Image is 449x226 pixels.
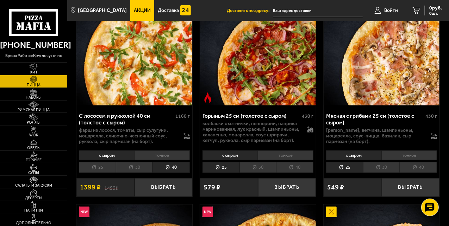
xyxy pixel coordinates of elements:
[381,150,437,160] li: тонкое
[78,8,127,13] span: [GEOGRAPHIC_DATA]
[429,11,442,15] span: 0 шт.
[326,207,337,217] img: Акционный
[135,178,193,197] button: Выбрать
[384,8,398,13] span: Войти
[134,150,190,160] li: тонкое
[326,150,381,160] li: с сыром
[79,112,174,126] div: С лососем и рукколой 40 см (толстое с сыром)
[273,4,363,17] input: Ваш адрес доставки
[80,184,101,191] span: 1399 ₽
[400,162,437,173] li: 40
[79,128,179,144] p: фарш из лосося, томаты, сыр сулугуни, моцарелла, сливочно-чесночный соус, руккола, сыр пармезан (...
[302,113,313,119] span: 430 г
[116,162,153,173] li: 30
[363,162,400,173] li: 30
[258,178,316,197] button: Выбрать
[326,128,426,144] p: [PERSON_NAME], ветчина, шампиньоны, моцарелла, соус-пицца, базилик, сыр пармезан (на борт).
[175,113,190,119] span: 1160 г
[327,184,344,191] span: 549 ₽
[202,162,239,173] li: 25
[152,162,190,173] li: 40
[276,162,313,173] li: 40
[239,162,276,173] li: 30
[79,150,134,160] li: с сыром
[204,184,220,191] span: 579 ₽
[326,162,363,173] li: 25
[202,92,213,103] img: Острое блюдо
[202,207,213,217] img: Новинка
[326,112,424,126] div: Мясная с грибами 25 см (толстое с сыром)
[104,184,118,191] s: 1499 ₽
[202,121,303,143] p: колбаски Охотничьи, пепперони, паприка маринованная, лук красный, шампиньоны, халапеньо, моцарелл...
[429,6,442,11] span: 0 руб.
[202,112,300,119] div: Горыныч 25 см (толстое с сыром)
[158,8,179,13] span: Доставка
[180,5,191,16] img: 15daf4d41897b9f0e9f617042186c801.svg
[79,207,89,217] img: Новинка
[202,150,258,160] li: с сыром
[258,150,313,160] li: тонкое
[79,162,116,173] li: 25
[134,8,151,13] span: Акции
[227,8,273,13] span: Доставить по адресу:
[382,178,440,197] button: Выбрать
[425,113,437,119] span: 430 г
